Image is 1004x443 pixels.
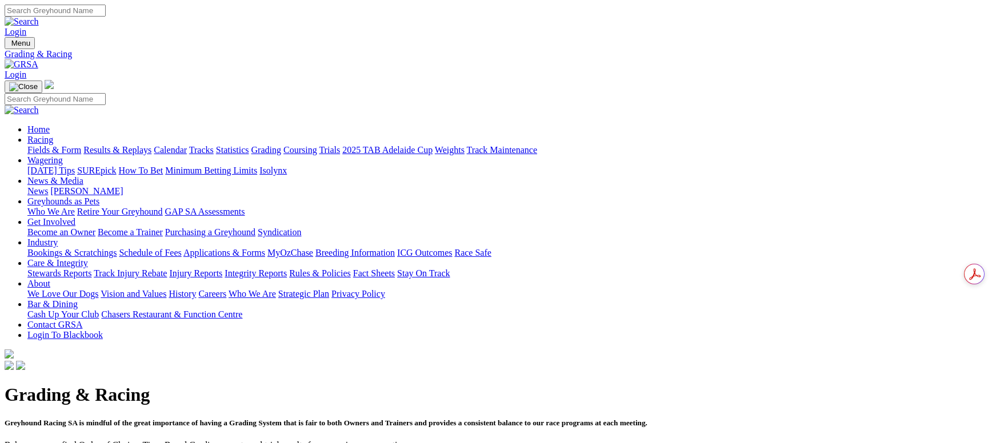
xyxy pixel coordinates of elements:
[5,17,39,27] img: Search
[5,384,999,405] h1: Grading & Racing
[165,207,245,216] a: GAP SA Assessments
[27,166,75,175] a: [DATE] Tips
[353,268,395,278] a: Fact Sheets
[77,207,163,216] a: Retire Your Greyhound
[5,93,106,105] input: Search
[27,186,999,196] div: News & Media
[27,124,50,134] a: Home
[16,361,25,370] img: twitter.svg
[27,135,53,144] a: Racing
[27,176,83,186] a: News & Media
[454,248,491,257] a: Race Safe
[5,70,26,79] a: Login
[319,145,340,155] a: Trials
[50,186,123,196] a: [PERSON_NAME]
[27,268,91,278] a: Stewards Reports
[5,59,38,70] img: GRSA
[27,196,99,206] a: Greyhounds as Pets
[27,207,999,217] div: Greyhounds as Pets
[216,145,249,155] a: Statistics
[83,145,151,155] a: Results & Replays
[27,186,48,196] a: News
[101,309,242,319] a: Chasers Restaurant & Function Centre
[27,299,78,309] a: Bar & Dining
[435,145,465,155] a: Weights
[119,166,163,175] a: How To Bet
[5,349,14,359] img: logo-grsa-white.png
[27,320,82,329] a: Contact GRSA
[259,166,287,175] a: Isolynx
[27,330,103,340] a: Login To Blackbook
[27,155,63,165] a: Wagering
[27,279,50,288] a: About
[27,258,88,268] a: Care & Integrity
[27,289,999,299] div: About
[225,268,287,278] a: Integrity Reports
[289,268,351,278] a: Rules & Policies
[397,248,452,257] a: ICG Outcomes
[27,166,999,176] div: Wagering
[27,237,58,247] a: Industry
[27,145,999,155] div: Racing
[98,227,163,237] a: Become a Trainer
[27,268,999,279] div: Care & Integrity
[267,248,313,257] a: MyOzChase
[183,248,265,257] a: Applications & Forms
[315,248,395,257] a: Breeding Information
[5,49,999,59] a: Grading & Racing
[27,227,999,237] div: Get Involved
[5,418,999,428] h5: Greyhound Racing SA is mindful of the great importance of having a Grading System that is fair to...
[27,248,117,257] a: Bookings & Scratchings
[5,80,42,93] button: Toggle navigation
[27,145,81,155] a: Fields & Form
[5,105,39,115] img: Search
[258,227,301,237] a: Syndication
[154,145,187,155] a: Calendar
[5,361,14,370] img: facebook.svg
[9,82,38,91] img: Close
[229,289,276,299] a: Who We Are
[331,289,385,299] a: Privacy Policy
[101,289,166,299] a: Vision and Values
[27,227,95,237] a: Become an Owner
[5,37,35,49] button: Toggle navigation
[27,217,75,227] a: Get Involved
[45,80,54,89] img: logo-grsa-white.png
[119,248,181,257] a: Schedule of Fees
[169,289,196,299] a: History
[169,268,222,278] a: Injury Reports
[11,39,30,47] span: Menu
[27,289,98,299] a: We Love Our Dogs
[397,268,450,278] a: Stay On Track
[189,145,214,155] a: Tracks
[342,145,433,155] a: 2025 TAB Adelaide Cup
[77,166,116,175] a: SUREpick
[251,145,281,155] a: Grading
[165,227,255,237] a: Purchasing a Greyhound
[27,309,999,320] div: Bar & Dining
[27,309,99,319] a: Cash Up Your Club
[198,289,226,299] a: Careers
[5,5,106,17] input: Search
[283,145,317,155] a: Coursing
[27,248,999,258] div: Industry
[278,289,329,299] a: Strategic Plan
[5,27,26,37] a: Login
[467,145,537,155] a: Track Maintenance
[165,166,257,175] a: Minimum Betting Limits
[27,207,75,216] a: Who We Are
[94,268,167,278] a: Track Injury Rebate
